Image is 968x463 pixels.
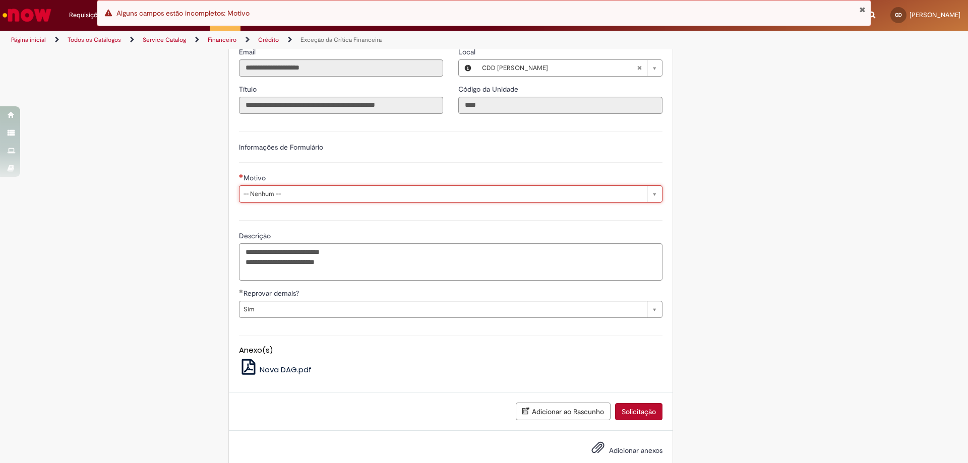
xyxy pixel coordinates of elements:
abbr: Limpar campo Local [632,60,647,76]
a: Nova DAG.pdf [239,364,312,375]
span: Requisições [69,10,104,20]
span: Somente leitura - Email [239,47,258,56]
a: Service Catalog [143,36,186,44]
textarea: Descrição [239,243,662,281]
a: Crédito [258,36,279,44]
a: Exceção da Crítica Financeira [300,36,382,44]
span: Obrigatório Preenchido [239,289,244,293]
label: Somente leitura - Título [239,84,259,94]
label: Somente leitura - Código da Unidade [458,84,520,94]
button: Solicitação [615,403,662,420]
span: Somente leitura - Código da Unidade [458,85,520,94]
span: Descrição [239,231,273,240]
a: CDD [PERSON_NAME]Limpar campo Local [477,60,662,76]
button: Adicionar ao Rascunho [516,403,611,420]
input: Código da Unidade [458,97,662,114]
span: GD [895,12,902,18]
span: Local [458,47,477,56]
span: Nova DAG.pdf [260,364,312,375]
span: Reprovar demais? [244,289,301,298]
span: CDD [PERSON_NAME] [482,60,637,76]
span: [PERSON_NAME] [910,11,960,19]
button: Local, Visualizar este registro CDD Francisco Beltrão [459,60,477,76]
input: Título [239,97,443,114]
a: Todos os Catálogos [68,36,121,44]
a: Financeiro [208,36,236,44]
span: Motivo [244,173,268,182]
button: Adicionar anexos [589,438,607,461]
input: Email [239,59,443,77]
label: Informações de Formulário [239,143,323,152]
span: -- Nenhum -- [244,186,642,202]
label: Somente leitura - Email [239,47,258,57]
span: Somente leitura - Título [239,85,259,94]
span: Adicionar anexos [609,446,662,455]
button: Fechar Notificação [859,6,866,14]
h5: Anexo(s) [239,346,662,355]
span: Sim [244,301,642,317]
a: Página inicial [11,36,46,44]
img: ServiceNow [1,5,53,25]
span: Necessários [239,174,244,178]
span: Alguns campos estão incompletos: Motivo [116,9,250,18]
ul: Trilhas de página [8,31,638,49]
